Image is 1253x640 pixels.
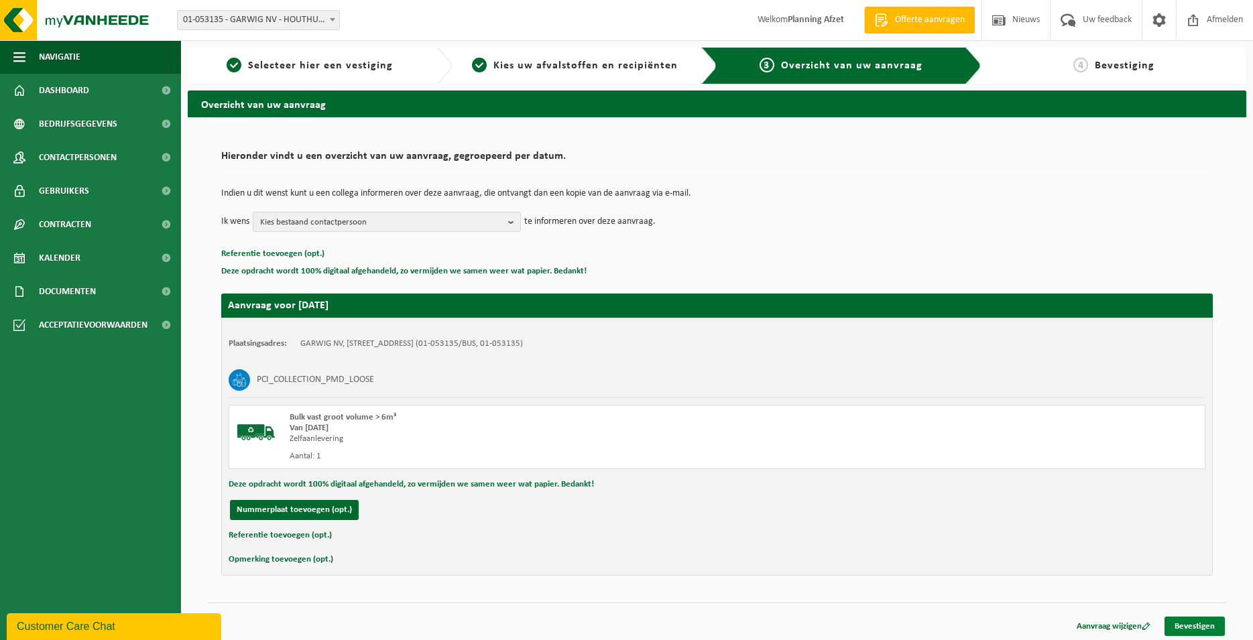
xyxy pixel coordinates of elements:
[7,611,224,640] iframe: chat widget
[229,476,594,493] button: Deze opdracht wordt 100% digitaal afgehandeld, zo vermijden we samen weer wat papier. Bedankt!
[229,527,332,544] button: Referentie toevoegen (opt.)
[788,15,844,25] strong: Planning Afzet
[260,212,503,233] span: Kies bestaand contactpersoon
[221,245,324,263] button: Referentie toevoegen (opt.)
[472,58,487,72] span: 2
[39,107,117,141] span: Bedrijfsgegevens
[524,212,656,232] p: te informeren over deze aanvraag.
[39,40,80,74] span: Navigatie
[229,339,287,348] strong: Plaatsingsadres:
[493,60,678,71] span: Kies uw afvalstoffen en recipiënten
[39,174,89,208] span: Gebruikers
[229,551,333,568] button: Opmerking toevoegen (opt.)
[1067,617,1160,636] a: Aanvraag wijzigen
[290,434,771,444] div: Zelfaanlevering
[194,58,426,74] a: 1Selecteer hier een vestiging
[290,451,771,462] div: Aantal: 1
[236,412,276,452] img: BL-SO-LV.png
[39,275,96,308] span: Documenten
[228,300,329,311] strong: Aanvraag voor [DATE]
[781,60,922,71] span: Overzicht van uw aanvraag
[760,58,774,72] span: 3
[39,208,91,241] span: Contracten
[230,500,359,520] button: Nummerplaat toevoegen (opt.)
[257,369,374,391] h3: PCI_COLLECTION_PMD_LOOSE
[177,10,340,30] span: 01-053135 - GARWIG NV - HOUTHULST
[290,424,329,432] strong: Van [DATE]
[459,58,691,74] a: 2Kies uw afvalstoffen en recipiënten
[39,308,147,342] span: Acceptatievoorwaarden
[221,189,1213,198] p: Indien u dit wenst kunt u een collega informeren over deze aanvraag, die ontvangt dan een kopie v...
[864,7,975,34] a: Offerte aanvragen
[1095,60,1154,71] span: Bevestiging
[892,13,968,27] span: Offerte aanvragen
[39,74,89,107] span: Dashboard
[1165,617,1225,636] a: Bevestigen
[1073,58,1088,72] span: 4
[300,338,523,349] td: GARWIG NV, [STREET_ADDRESS] (01-053135/BUS, 01-053135)
[178,11,339,29] span: 01-053135 - GARWIG NV - HOUTHULST
[39,141,117,174] span: Contactpersonen
[290,413,396,422] span: Bulk vast groot volume > 6m³
[188,90,1246,117] h2: Overzicht van uw aanvraag
[248,60,393,71] span: Selecteer hier een vestiging
[221,212,249,232] p: Ik wens
[227,58,241,72] span: 1
[221,151,1213,169] h2: Hieronder vindt u een overzicht van uw aanvraag, gegroepeerd per datum.
[253,212,521,232] button: Kies bestaand contactpersoon
[221,263,587,280] button: Deze opdracht wordt 100% digitaal afgehandeld, zo vermijden we samen weer wat papier. Bedankt!
[39,241,80,275] span: Kalender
